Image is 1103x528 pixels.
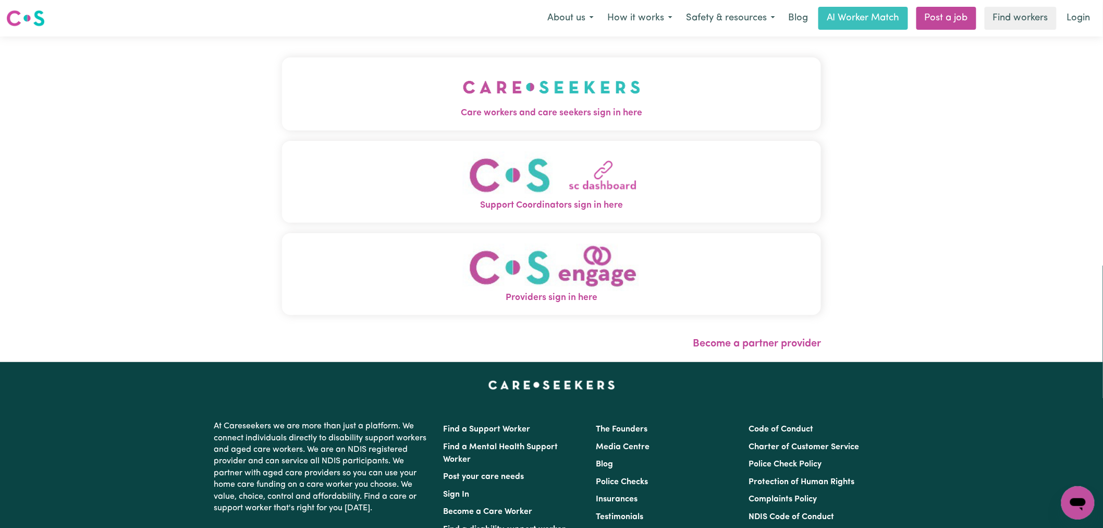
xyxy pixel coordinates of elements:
[282,57,821,130] button: Care workers and care seekers sign in here
[749,513,835,521] a: NDIS Code of Conduct
[596,513,643,521] a: Testimonials
[443,443,558,464] a: Find a Mental Health Support Worker
[749,495,817,503] a: Complaints Policy
[985,7,1057,30] a: Find workers
[541,7,600,29] button: About us
[282,141,821,223] button: Support Coordinators sign in here
[488,381,615,389] a: Careseekers home page
[916,7,976,30] a: Post a job
[443,490,469,499] a: Sign In
[282,199,821,212] span: Support Coordinators sign in here
[679,7,782,29] button: Safety & resources
[596,425,647,434] a: The Founders
[443,473,524,481] a: Post your care needs
[749,443,860,451] a: Charter of Customer Service
[282,106,821,120] span: Care workers and care seekers sign in here
[1061,486,1095,520] iframe: Button to launch messaging window
[443,425,530,434] a: Find a Support Worker
[282,291,821,305] span: Providers sign in here
[749,425,814,434] a: Code of Conduct
[1061,7,1097,30] a: Login
[596,460,613,469] a: Blog
[782,7,814,30] a: Blog
[282,233,821,315] button: Providers sign in here
[596,478,648,486] a: Police Checks
[693,339,821,349] a: Become a partner provider
[818,7,908,30] a: AI Worker Match
[596,443,649,451] a: Media Centre
[6,6,45,30] a: Careseekers logo
[749,478,855,486] a: Protection of Human Rights
[214,416,431,518] p: At Careseekers we are more than just a platform. We connect individuals directly to disability su...
[443,508,532,516] a: Become a Care Worker
[6,9,45,28] img: Careseekers logo
[600,7,679,29] button: How it works
[749,460,822,469] a: Police Check Policy
[596,495,638,503] a: Insurances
